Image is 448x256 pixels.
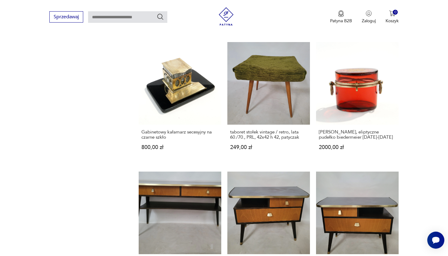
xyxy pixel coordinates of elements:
[330,10,352,24] a: Ikona medaluPatyna B2B
[427,232,444,249] iframe: Smartsupp widget button
[386,18,399,24] p: Koszyk
[330,18,352,24] p: Patyna B2B
[230,130,307,140] h3: taboret stołek vintage / retro, lata 60./70., PRL, 42x42 h 42, patyczak
[362,18,376,24] p: Zaloguj
[141,130,219,140] h3: Gabinetowy kałamarz secesyjny na czarne szkło
[217,7,235,26] img: Patyna - sklep z meblami i dekoracjami vintage
[316,42,399,162] a: Rubinowe, eliptyczne pudełko biedermeier 1840-1880[PERSON_NAME], eliptyczne pudełko biedermeier [...
[362,10,376,24] button: Zaloguj
[49,15,83,20] a: Sprzedawaj
[49,11,83,23] button: Sprzedawaj
[141,145,219,150] p: 800,00 zł
[319,145,396,150] p: 2000,00 zł
[227,42,310,162] a: taboret stołek vintage / retro, lata 60./70., PRL, 42x42 h 42, patyczaktaboret stołek vintage / r...
[319,130,396,140] h3: [PERSON_NAME], eliptyczne pudełko biedermeier [DATE]-[DATE]
[330,10,352,24] button: Patyna B2B
[366,10,372,16] img: Ikonka użytkownika
[393,10,398,15] div: 0
[230,145,307,150] p: 249,00 zł
[157,13,164,20] button: Szukaj
[139,42,221,162] a: Gabinetowy kałamarz secesyjny na czarne szkłoGabinetowy kałamarz secesyjny na czarne szkło800,00 zł
[389,10,395,16] img: Ikona koszyka
[386,10,399,24] button: 0Koszyk
[338,10,344,17] img: Ikona medalu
